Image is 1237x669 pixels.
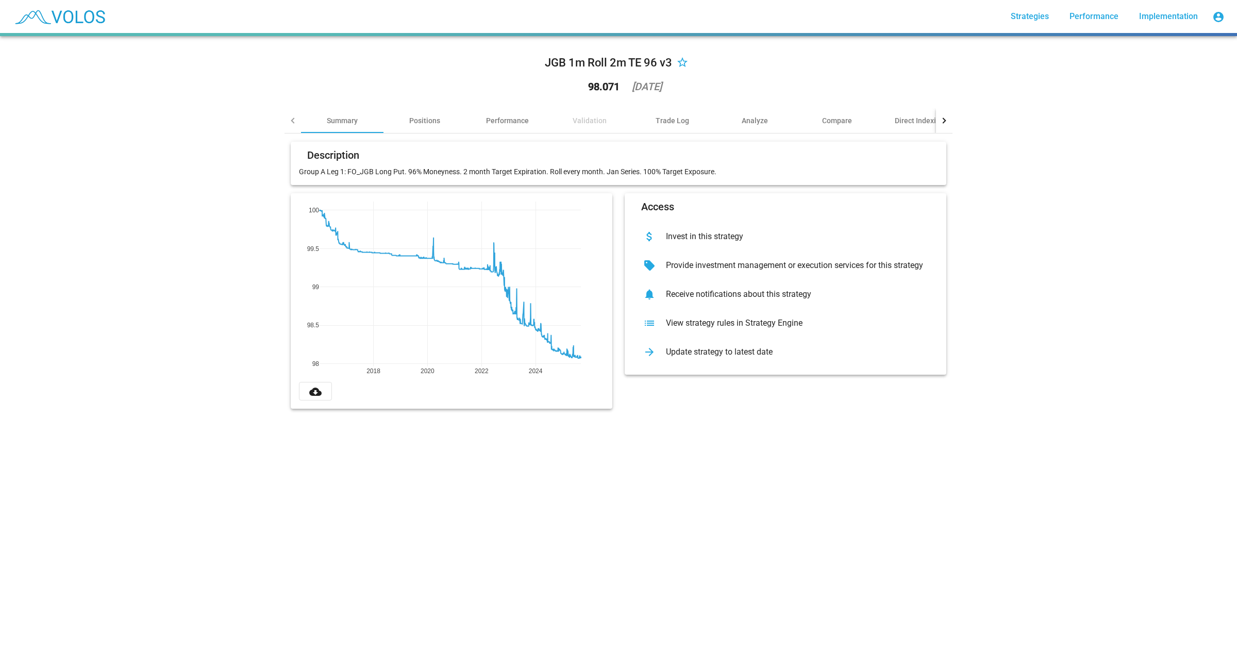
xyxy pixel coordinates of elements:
[1069,11,1118,21] span: Performance
[1002,7,1057,26] a: Strategies
[8,4,110,29] img: blue_transparent.png
[545,55,672,71] div: JGB 1m Roll 2m TE 96 v3
[409,115,440,126] div: Positions
[895,115,944,126] div: Direct Indexing
[1212,11,1225,23] mat-icon: account_circle
[742,115,768,126] div: Analyze
[633,222,938,251] button: Invest in this strategy
[1011,11,1049,21] span: Strategies
[676,57,689,70] mat-icon: star_border
[658,318,930,328] div: View strategy rules in Strategy Engine
[299,166,938,177] p: Group A Leg 1: FO_JGB Long Put. 96% Moneyness. 2 month Target Expiration. Roll every month. Jan S...
[633,280,938,309] button: Receive notifications about this strategy
[633,338,938,366] button: Update strategy to latest date
[656,115,689,126] div: Trade Log
[1131,7,1206,26] a: Implementation
[588,81,620,92] div: 98.071
[285,133,952,417] summary: DescriptionGroup A Leg 1: FO_JGB Long Put. 96% Moneyness. 2 month Target Expiration. Roll every m...
[633,251,938,280] button: Provide investment management or execution services for this strategy
[632,81,662,92] div: [DATE]
[633,309,938,338] button: View strategy rules in Strategy Engine
[486,115,529,126] div: Performance
[658,231,930,242] div: Invest in this strategy
[641,228,658,245] mat-icon: attach_money
[658,260,930,271] div: Provide investment management or execution services for this strategy
[658,347,930,357] div: Update strategy to latest date
[309,386,322,398] mat-icon: cloud_download
[1139,11,1198,21] span: Implementation
[307,150,359,160] mat-card-title: Description
[658,289,930,299] div: Receive notifications about this strategy
[1061,7,1127,26] a: Performance
[641,344,658,360] mat-icon: arrow_forward
[573,115,607,126] div: Validation
[641,286,658,303] mat-icon: notifications
[327,115,358,126] div: Summary
[822,115,852,126] div: Compare
[641,315,658,331] mat-icon: list
[641,257,658,274] mat-icon: sell
[641,202,674,212] mat-card-title: Access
